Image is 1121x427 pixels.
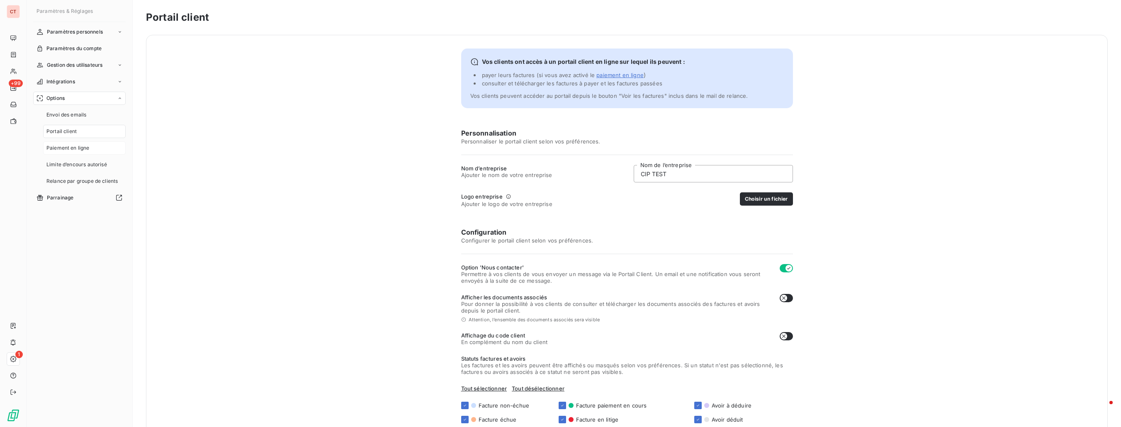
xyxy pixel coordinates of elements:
span: Paiement en ligne [46,144,90,152]
span: Limite d’encours autorisé [46,161,107,168]
span: Facture paiement en cours [576,402,647,409]
img: Logo LeanPay [7,409,20,422]
span: Attention, l’ensemble des documents associés sera visible [469,317,600,322]
span: Facture échue [479,416,517,423]
span: Envoi des emails [46,111,86,119]
span: Vos clients peuvent accéder au portail depuis le bouton "Voir les factures" inclus dans le mail d... [470,92,748,99]
span: Permettre à vos clients de vous envoyer un message via le Portail Client. Un email et une notific... [461,271,773,284]
span: Intégrations [46,78,75,85]
span: Personnaliser le portail client selon vos préférences. [461,138,793,145]
span: Option 'Nous contacter' [461,264,773,271]
span: Ajouter le nom de votre entreprise [461,172,552,178]
span: Paramètres personnels [47,28,103,36]
a: Portail client [43,125,126,138]
h6: Personnalisation [461,128,793,138]
span: En complément du nom du client [461,339,548,345]
span: Vos clients ont accès à un portail client en ligne sur lequel ils peuvent : [482,58,685,66]
a: Limite d’encours autorisé [43,158,126,171]
span: Facture non-échue [479,402,530,409]
span: Afficher les documents associés [461,294,773,301]
a: Parrainage [33,191,126,204]
span: Ajouter le logo de votre entreprise [461,201,552,207]
span: Pour donner la possibilité à vos clients de consulter et télécharger les documents associés des f... [461,301,773,314]
div: CT [7,5,20,18]
input: placeholder [634,165,793,182]
span: Gestion des utilisateurs [47,61,103,69]
span: Tout désélectionner [512,385,564,392]
span: consulter et télécharger les factures à payer et les factures passées [482,80,662,87]
a: Relance par groupe de clients [43,175,126,188]
a: Envoi des emails [43,108,126,121]
span: paiement en ligne [596,72,644,78]
span: Avoir déduit [712,416,743,423]
span: Avoir à déduire [712,402,751,409]
span: Relance par groupe de clients [46,177,118,185]
span: Paramètres & Réglages [36,8,93,14]
span: Configurer le portail client selon vos préférences. [461,237,793,244]
span: Les factures et les avoirs peuvent être affichés ou masqués selon vos préférences. Si un statut n... [461,362,793,375]
span: Paramètres du compte [46,45,102,52]
span: Logo entreprise [461,193,503,200]
button: Choisir un fichier [740,192,793,206]
h3: Portail client [146,10,1108,25]
span: Statuts factures et avoirs [461,355,793,362]
span: Parrainage [47,194,74,201]
span: Facture en litige [576,416,619,423]
span: Portail client [46,128,77,135]
span: payer leurs factures (si vous avez activé le [482,72,644,78]
span: Nom d’entreprise [461,165,552,172]
span: Affichage du code client [461,332,548,339]
a: Paramètres du compte [33,42,126,55]
span: 1 [15,351,23,358]
span: Tout sélectionner [461,385,507,392]
span: +99 [9,80,23,87]
span: Options [46,95,65,102]
iframe: Intercom live chat [1093,399,1113,419]
li: ) [474,71,748,79]
a: Paiement en ligne [43,141,126,155]
h6: Configuration [461,227,793,237]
